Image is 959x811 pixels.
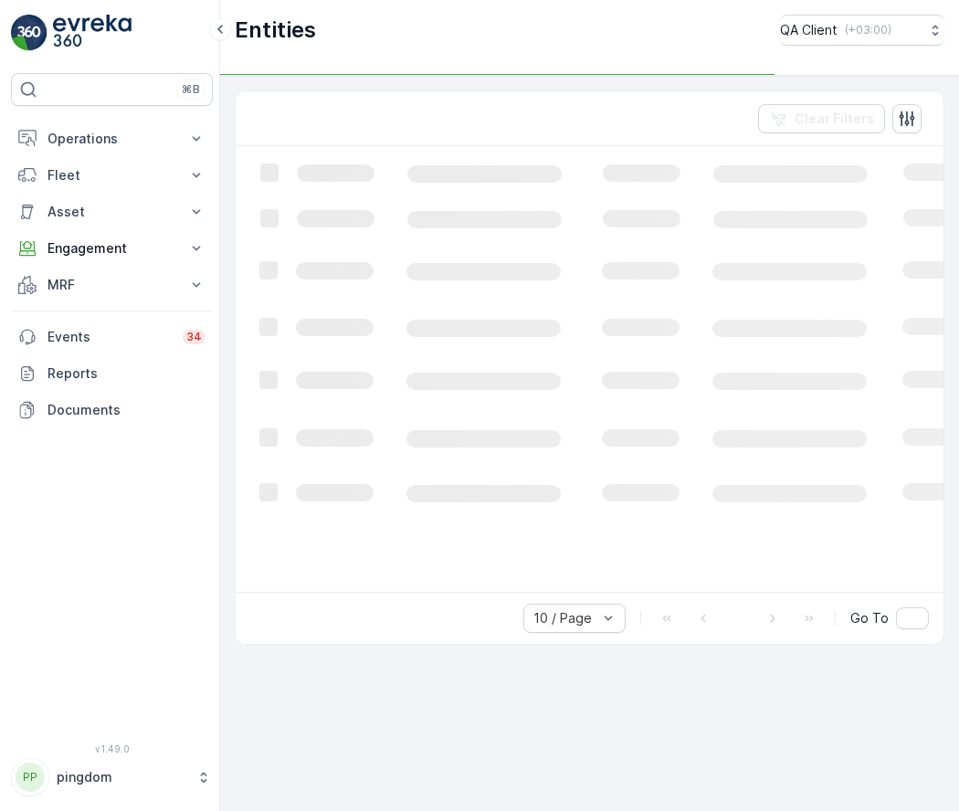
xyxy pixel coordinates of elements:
[11,230,213,267] button: Engagement
[47,239,176,258] p: Engagement
[57,768,187,786] p: pingdom
[47,401,205,419] p: Documents
[53,15,132,51] img: logo_light-DOdMpM7g.png
[11,194,213,230] button: Asset
[47,130,176,148] p: Operations
[11,392,213,428] a: Documents
[11,319,213,355] a: Events34
[780,21,838,39] p: QA Client
[758,104,885,133] button: Clear Filters
[47,166,176,184] p: Fleet
[182,82,200,97] p: ⌘B
[11,355,213,392] a: Reports
[780,15,944,46] button: QA Client(+03:00)
[11,758,213,796] button: PPpingdom
[16,763,45,792] div: PP
[11,15,47,51] img: logo
[47,276,176,294] p: MRF
[11,157,213,194] button: Fleet
[235,16,316,45] p: Entities
[47,328,172,346] p: Events
[850,609,889,627] span: Go To
[186,330,202,344] p: 34
[47,364,205,383] p: Reports
[845,23,891,37] p: ( +03:00 )
[795,110,874,128] p: Clear Filters
[47,203,176,221] p: Asset
[11,743,213,754] span: v 1.49.0
[11,121,213,157] button: Operations
[11,267,213,303] button: MRF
